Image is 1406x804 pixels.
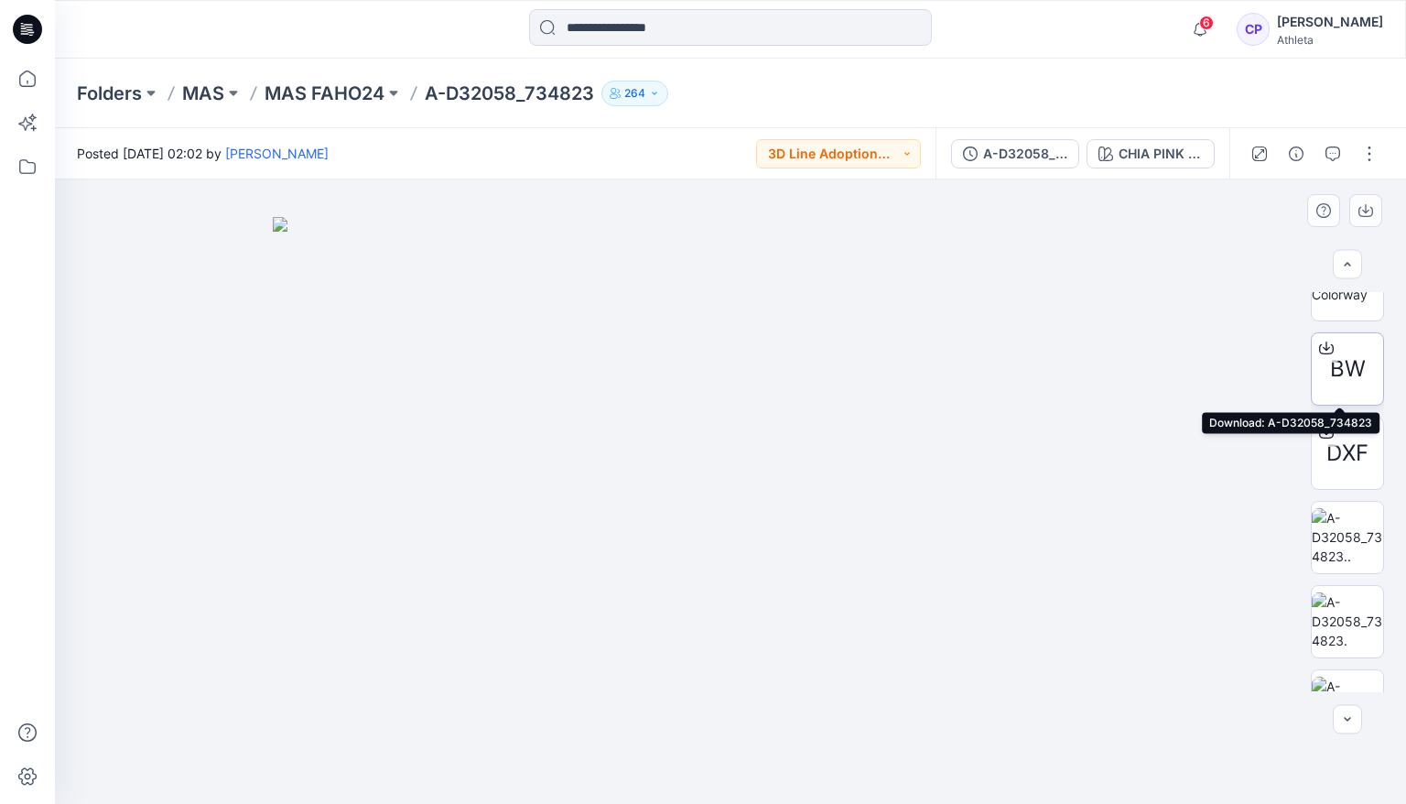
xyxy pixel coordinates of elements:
p: A-D32058_734823 [425,81,594,106]
button: A-D32058_734823 [951,139,1079,168]
button: 264 [601,81,668,106]
button: CHIA PINK - 000002923919 [1087,139,1215,168]
span: 6 [1199,16,1214,30]
img: A-D32058_734823... [1312,677,1383,734]
button: Details [1282,139,1311,168]
div: Athleta [1277,33,1383,47]
div: CP [1237,13,1270,46]
a: MAS FAHO24 [265,81,384,106]
a: [PERSON_NAME] [225,146,329,161]
span: BW [1330,353,1366,386]
span: DXF [1326,437,1368,470]
a: Folders [77,81,142,106]
a: MAS [182,81,224,106]
p: 264 [624,83,645,103]
div: CHIA PINK - 000002923919 [1119,144,1203,164]
div: A-D32058_734823 [983,144,1067,164]
div: [PERSON_NAME] [1277,11,1383,33]
img: A-D32058_734823.. [1312,508,1383,566]
img: eyJhbGciOiJIUzI1NiIsImtpZCI6IjAiLCJzbHQiOiJzZXMiLCJ0eXAiOiJKV1QifQ.eyJkYXRhIjp7InR5cGUiOiJzdG9yYW... [273,217,1188,804]
span: Posted [DATE] 02:02 by [77,144,329,163]
img: A-D32058_734823. [1312,592,1383,650]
